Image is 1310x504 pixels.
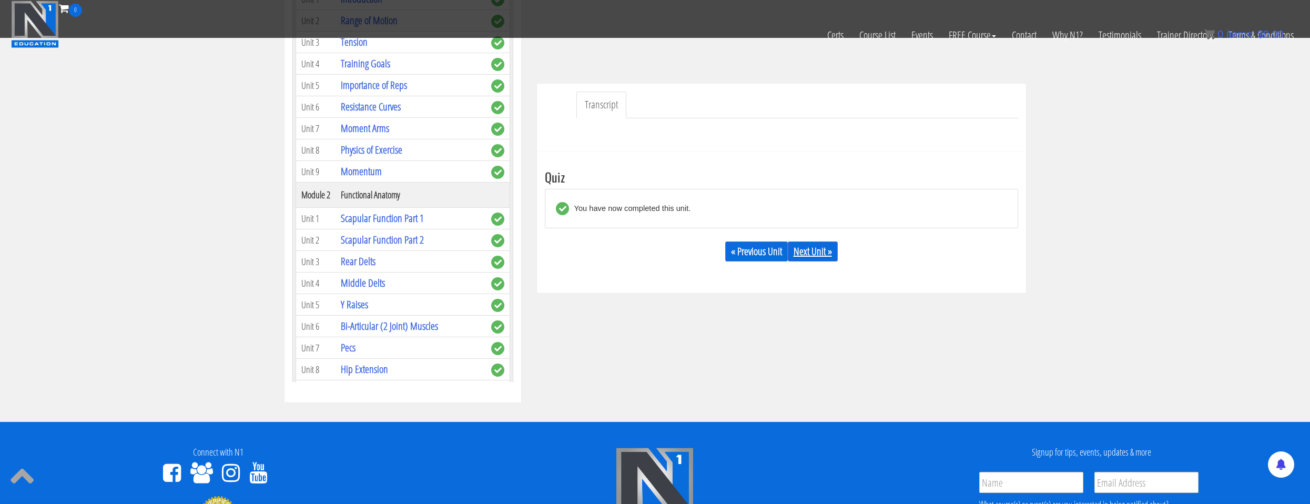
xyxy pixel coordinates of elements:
[341,276,385,290] a: Middle Delts
[341,164,382,178] a: Momentum
[1004,17,1044,54] a: Contact
[296,96,336,118] td: Unit 6
[569,202,691,215] div: You have now completed this unit.
[819,17,851,54] a: Certs
[296,294,336,316] td: Unit 5
[296,53,336,75] td: Unit 4
[341,121,389,135] a: Moment Arms
[491,79,504,93] span: complete
[8,447,429,458] h4: Connect with N1
[491,166,504,179] span: complete
[341,297,368,311] a: Y Raises
[296,316,336,337] td: Unit 6
[491,256,504,269] span: complete
[851,17,903,54] a: Course List
[11,1,59,48] img: n1-education
[1217,28,1223,40] span: 0
[296,359,336,380] td: Unit 8
[341,56,390,70] a: Training Goals
[545,170,1018,184] h3: Quiz
[296,229,336,251] td: Unit 2
[296,380,336,402] td: Unit 9
[336,183,486,208] th: Functional Anatomy
[491,234,504,247] span: complete
[296,251,336,273] td: Unit 3
[1226,28,1254,40] span: items:
[903,17,941,54] a: Events
[979,472,1083,493] input: Name
[788,241,838,261] a: Next Unit »
[1257,28,1263,40] span: $
[341,99,401,114] a: Resistance Curves
[576,92,626,118] a: Transcript
[296,118,336,139] td: Unit 7
[296,337,336,359] td: Unit 7
[296,273,336,294] td: Unit 4
[296,75,336,96] td: Unit 5
[296,139,336,161] td: Unit 8
[1044,17,1091,54] a: Why N1?
[881,447,1302,458] h4: Signup for tips, events, updates & more
[491,299,504,312] span: complete
[1221,17,1302,54] a: Terms & Conditions
[491,101,504,114] span: complete
[296,161,336,183] td: Unit 9
[491,320,504,334] span: complete
[341,233,424,247] a: Scapular Function Part 2
[725,241,788,261] a: « Previous Unit
[341,211,424,225] a: Scapular Function Part 1
[491,123,504,136] span: complete
[59,1,82,15] a: 0
[341,340,356,355] a: Pecs
[491,144,504,157] span: complete
[1257,28,1284,40] bdi: 0.00
[296,183,336,208] th: Module 2
[491,58,504,71] span: complete
[341,78,407,92] a: Importance of Reps
[491,213,504,226] span: complete
[1204,29,1215,39] img: icon11.png
[341,254,375,268] a: Rear Delts
[1149,17,1221,54] a: Trainer Directory
[1091,17,1149,54] a: Testimonials
[491,364,504,377] span: complete
[341,319,438,333] a: Bi-Articular (2 Joint) Muscles
[341,143,402,157] a: Physics of Exercise
[1204,28,1284,40] a: 0 items: $0.00
[69,4,82,17] span: 0
[491,342,504,355] span: complete
[296,208,336,229] td: Unit 1
[941,17,1004,54] a: FREE Course
[491,277,504,290] span: complete
[1094,472,1199,493] input: Email Address
[341,362,388,376] a: Hip Extension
